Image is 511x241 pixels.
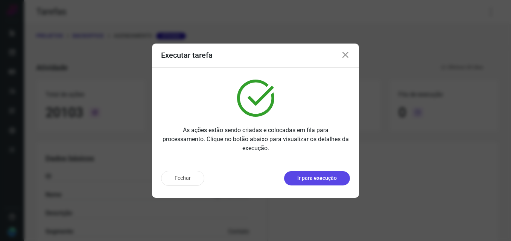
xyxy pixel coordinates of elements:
img: verified.svg [237,80,274,117]
p: As ações estão sendo criadas e colocadas em fila para processamento. Clique no botão abaixo para ... [161,126,350,153]
button: Fechar [161,171,204,186]
p: Ir para execução [297,174,337,182]
h3: Executar tarefa [161,51,213,60]
button: Ir para execução [284,171,350,185]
